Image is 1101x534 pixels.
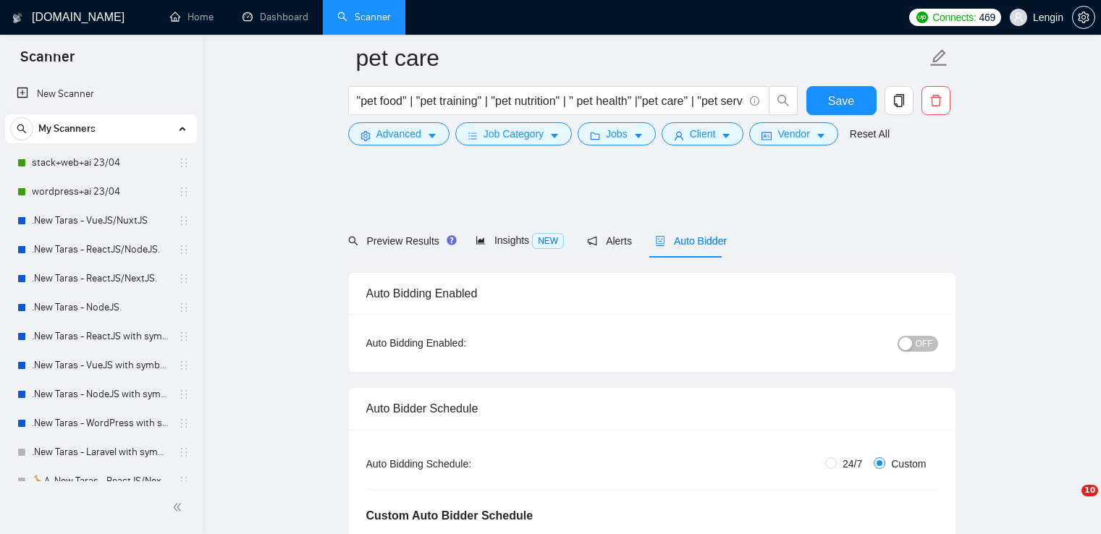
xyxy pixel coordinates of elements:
[762,130,772,141] span: idcard
[885,86,914,115] button: copy
[1072,6,1095,29] button: setting
[806,86,877,115] button: Save
[178,446,190,458] span: holder
[32,235,169,264] a: .New Taras - ReactJS/NodeJS.
[916,336,933,352] span: OFF
[178,331,190,342] span: holder
[366,507,533,525] h5: Custom Auto Bidder Schedule
[750,96,759,106] span: info-circle
[606,126,628,142] span: Jobs
[468,130,478,141] span: bars
[356,40,927,76] input: Scanner name...
[837,456,868,472] span: 24/7
[178,157,190,169] span: holder
[587,235,632,247] span: Alerts
[916,12,928,23] img: upwork-logo.png
[1013,12,1024,22] span: user
[9,46,86,77] span: Scanner
[590,130,600,141] span: folder
[32,467,169,496] a: 🦒A .New Taras - ReactJS/NextJS usual 23/04
[674,130,684,141] span: user
[178,360,190,371] span: holder
[242,11,308,23] a: dashboardDashboard
[922,94,950,107] span: delete
[5,80,197,109] li: New Scanner
[455,122,572,145] button: barsJob Categorycaret-down
[172,500,187,514] span: double-left
[178,244,190,255] span: holder
[721,130,731,141] span: caret-down
[178,302,190,313] span: holder
[32,322,169,351] a: .New Taras - ReactJS with symbols
[587,236,597,246] span: notification
[11,124,33,134] span: search
[549,130,560,141] span: caret-down
[1073,12,1094,23] span: setting
[32,148,169,177] a: stack+web+ai 23/04
[932,9,976,25] span: Connects:
[769,86,798,115] button: search
[633,130,644,141] span: caret-down
[816,130,826,141] span: caret-down
[32,206,169,235] a: .New Taras - VueJS/NuxtJS
[445,234,458,247] div: Tooltip anchor
[178,273,190,284] span: holder
[828,92,854,110] span: Save
[357,92,743,110] input: Search Freelance Jobs...
[32,409,169,438] a: .New Taras - WordPress with symbols
[366,273,938,314] div: Auto Bidding Enabled
[1072,12,1095,23] a: setting
[578,122,656,145] button: folderJobscaret-down
[476,235,486,245] span: area-chart
[979,9,995,25] span: 469
[532,233,564,249] span: NEW
[777,126,809,142] span: Vendor
[1052,485,1087,520] iframe: Intercom live chat
[178,215,190,226] span: holder
[32,380,169,409] a: .New Taras - NodeJS with symbols
[850,126,890,142] a: Reset All
[12,7,22,30] img: logo
[178,186,190,198] span: holder
[655,236,665,246] span: robot
[32,351,169,380] a: .New Taras - VueJS with symbols
[885,456,932,472] span: Custom
[366,335,557,351] div: Auto Bidding Enabled:
[17,80,185,109] a: New Scanner
[769,94,797,107] span: search
[662,122,744,145] button: userClientcaret-down
[929,48,948,67] span: edit
[427,130,437,141] span: caret-down
[32,264,169,293] a: .New Taras - ReactJS/NextJS.
[348,236,358,246] span: search
[655,235,727,247] span: Auto Bidder
[366,388,938,429] div: Auto Bidder Schedule
[376,126,421,142] span: Advanced
[337,11,391,23] a: searchScanner
[32,177,169,206] a: wordpress+ai 23/04
[38,114,96,143] span: My Scanners
[885,94,913,107] span: copy
[484,126,544,142] span: Job Category
[690,126,716,142] span: Client
[348,122,450,145] button: settingAdvancedcaret-down
[32,438,169,467] a: .New Taras - Laravel with symbols
[178,475,190,487] span: holder
[921,86,950,115] button: delete
[360,130,371,141] span: setting
[178,418,190,429] span: holder
[10,117,33,140] button: search
[170,11,214,23] a: homeHome
[348,235,452,247] span: Preview Results
[178,389,190,400] span: holder
[749,122,838,145] button: idcardVendorcaret-down
[1081,485,1098,496] span: 10
[476,234,564,246] span: Insights
[32,293,169,322] a: .New Taras - NodeJS.
[366,456,557,472] div: Auto Bidding Schedule:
